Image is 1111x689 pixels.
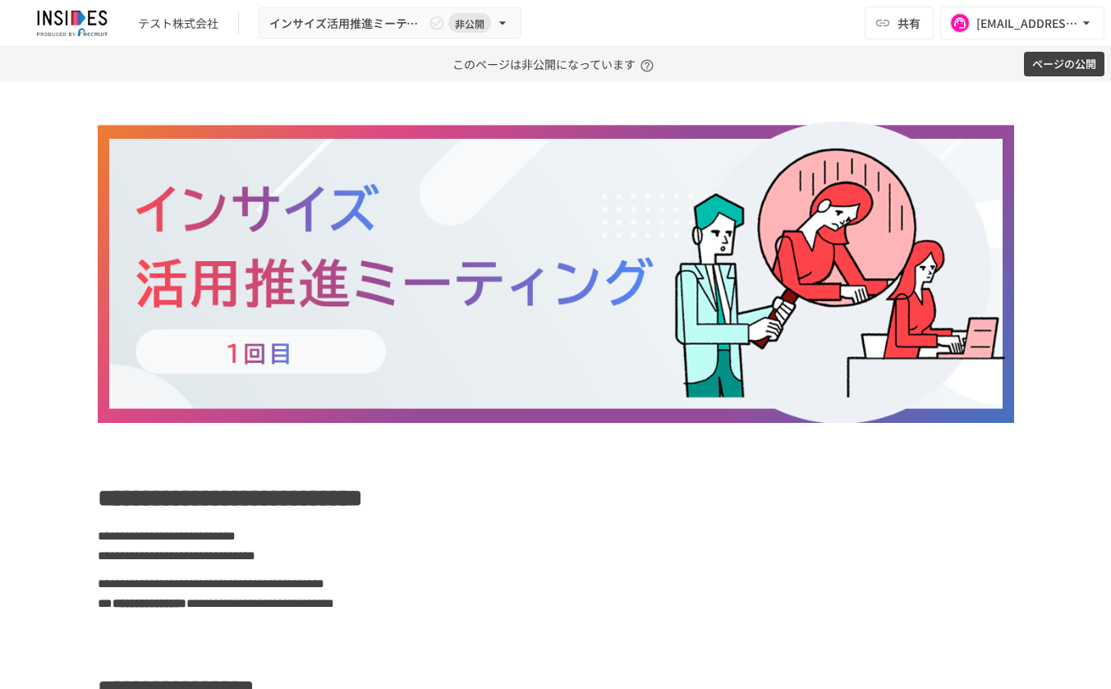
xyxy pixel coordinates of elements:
button: ページの公開 [1024,52,1104,77]
img: JmGSPSkPjKwBq77AtHmwC7bJguQHJlCRQfAXtnx4WuV [20,10,125,36]
button: 共有 [865,7,934,39]
img: 2iIRApyzCyCQB8KG8AhZ9fFgj7M2SP4SxTElNRYVcym [98,122,1014,423]
div: テスト株式会社 [138,15,218,32]
button: [EMAIL_ADDRESS][DOMAIN_NAME] [940,7,1104,39]
span: 共有 [898,14,920,32]
span: インサイズ活用推進ミーティング ～1回目～ [269,13,425,34]
button: インサイズ活用推進ミーティング ～1回目～非公開 [259,7,521,39]
span: 非公開 [448,15,491,32]
p: このページは非公開になっています [452,47,659,81]
div: [EMAIL_ADDRESS][DOMAIN_NAME] [976,13,1078,34]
